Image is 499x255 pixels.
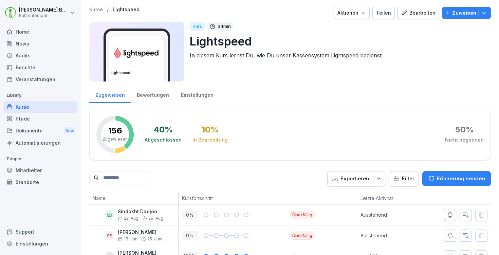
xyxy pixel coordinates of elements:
span: 22. Aug. [118,216,140,221]
div: Überfällig [290,232,315,240]
button: Teilen [372,7,395,19]
p: Kursfortschritt [182,195,287,202]
p: 34 min [218,23,231,30]
span: 18. Juni [118,237,138,241]
p: Zuweisen [452,9,476,17]
p: 0 % [182,231,198,240]
a: Berichte [3,61,77,73]
p: / [107,7,109,13]
a: Pfade [3,113,77,125]
span: 29. Aug. [148,216,164,221]
p: 0 % [182,211,198,219]
div: Teilen [376,9,391,17]
h3: Lightspeed [111,70,163,75]
button: Aktionen [334,7,370,19]
div: In Bearbeitung [192,136,228,143]
a: Kurse [89,7,103,13]
div: Überfällig [290,211,315,219]
div: Support [3,226,77,238]
p: People [3,153,77,164]
a: Kurse [3,101,77,113]
button: Bearbeiten [398,7,439,19]
button: Filter [389,171,419,186]
a: Automatisierungen [3,137,77,149]
span: 25. Juni [147,237,162,241]
a: DokumenteNew [3,125,77,137]
p: Katzentempel [19,13,69,18]
p: [PERSON_NAME] [118,230,162,235]
a: Lightspeed [113,7,140,13]
div: Nicht begonnen [445,136,484,143]
p: Library [3,90,77,101]
div: SS [105,231,114,240]
a: Bewertungen [131,86,175,103]
a: Standorte [3,176,77,188]
a: Zugewiesen [89,86,131,103]
div: Dokumente [3,125,77,137]
p: Lightspeed [190,33,485,50]
a: Einstellungen [3,238,77,250]
p: Ausstehend [361,211,413,218]
p: In diesem Kurs lernst Du, wie Du unser Kassensystem Lightspeed bedienst. [190,51,485,59]
div: SD [105,210,114,220]
p: Name [93,195,175,202]
p: Erinnerung senden [437,175,485,182]
div: Filter [393,175,414,182]
button: Zuweisen [442,7,491,19]
p: 156 [108,127,122,135]
button: Erinnerung senden [422,171,491,186]
p: Letzte Aktivität [361,195,409,202]
div: 50 % [455,126,474,134]
p: Exportieren [340,175,369,183]
p: [PERSON_NAME] Benedix [19,7,69,13]
div: Bearbeiten [401,9,436,17]
img: k6y1pgdqkvl9m5hj1q85hl9v.png [111,38,163,68]
button: Exportieren [327,171,385,186]
a: Home [3,26,77,38]
a: News [3,38,77,50]
div: Kurs [190,22,205,31]
p: Sindokht Dadjoo [118,209,164,215]
a: Einstellungen [175,86,219,103]
div: Abgeschlossen [145,136,182,143]
div: 40 % [153,126,173,134]
p: Zugewiesen [103,136,128,142]
p: Ausstehend [361,232,413,239]
div: 10 % [202,126,219,134]
a: Mitarbeiter [3,164,77,176]
div: Aktionen [337,9,366,17]
a: Veranstaltungen [3,73,77,85]
div: New [64,127,75,135]
a: Audits [3,50,77,61]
